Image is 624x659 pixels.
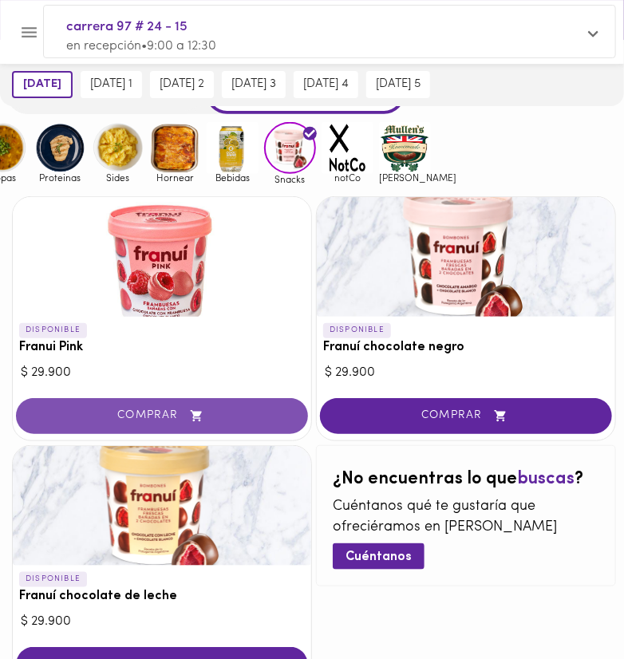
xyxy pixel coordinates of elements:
p: DISPONIBLE [19,572,87,586]
img: Proteinas [34,122,86,174]
span: [DATE] 5 [376,77,421,92]
img: Sides [92,122,144,174]
div: $ 29.900 [21,613,303,631]
span: [DATE] 3 [231,77,276,92]
span: buscas [517,470,575,488]
h3: Franuí chocolate de leche [19,590,305,604]
button: [DATE] 5 [366,71,430,98]
button: Cuéntanos [333,543,425,570]
span: Snacks [264,174,316,184]
span: carrera 97 # 24 - 15 [66,17,577,37]
span: COMPRAR [340,409,592,423]
button: COMPRAR [16,398,308,434]
span: [PERSON_NAME] [379,172,431,183]
h3: Franuí chocolate negro [323,341,609,355]
button: [DATE] [12,71,73,98]
span: Sides [92,172,144,183]
button: [DATE] 3 [222,71,286,98]
img: Bebidas [207,122,259,174]
p: Cuéntanos qué te gustaría que ofreciéramos en [PERSON_NAME] [333,497,599,538]
div: Franuí chocolate negro [317,197,615,317]
img: Snacks [264,122,316,174]
span: Bebidas [207,172,259,183]
div: Franuí chocolate de leche [13,446,311,566]
button: Menu [10,13,49,52]
span: en recepción • 9:00 a 12:30 [66,40,216,53]
span: [DATE] 2 [160,77,204,92]
span: notCo [322,172,373,183]
span: Proteinas [34,172,86,183]
div: $ 29.900 [325,364,607,382]
h2: ¿No encuentras lo que ? [333,470,599,489]
div: $ 29.900 [21,364,303,382]
h3: Franui Pink [19,341,305,355]
div: Franui Pink [13,197,311,317]
p: DISPONIBLE [19,323,87,337]
p: DISPONIBLE [323,323,391,337]
img: mullens [379,122,431,174]
img: notCo [322,122,373,174]
button: [DATE] 1 [81,71,142,98]
span: Hornear [149,172,201,183]
span: [DATE] 4 [303,77,349,92]
button: [DATE] 4 [294,71,358,98]
img: Hornear [149,122,201,174]
button: COMPRAR [320,398,612,434]
button: [DATE] 2 [150,71,214,98]
span: COMPRAR [36,409,288,423]
span: Cuéntanos [346,550,412,565]
iframe: Messagebird Livechat Widget [547,582,624,659]
span: [DATE] 1 [90,77,132,92]
span: [DATE] [23,77,61,92]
